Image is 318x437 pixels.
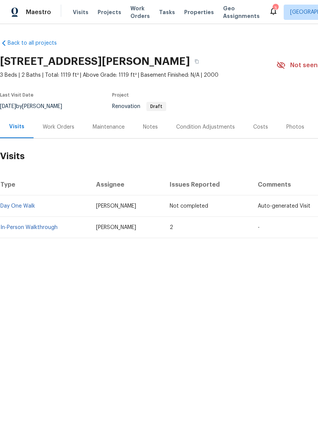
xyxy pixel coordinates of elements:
[0,225,58,230] a: In-Person Walkthrough
[253,123,268,131] div: Costs
[90,174,164,195] th: Assignee
[93,123,125,131] div: Maintenance
[112,93,129,97] span: Project
[159,10,175,15] span: Tasks
[9,123,24,131] div: Visits
[190,55,204,68] button: Copy Address
[43,123,74,131] div: Work Orders
[112,104,166,109] span: Renovation
[147,104,165,109] span: Draft
[258,225,260,230] span: -
[223,5,260,20] span: Geo Assignments
[176,123,235,131] div: Condition Adjustments
[130,5,150,20] span: Work Orders
[26,8,51,16] span: Maestro
[170,225,173,230] span: 2
[273,5,278,12] div: 3
[143,123,158,131] div: Notes
[184,8,214,16] span: Properties
[96,225,136,230] span: [PERSON_NAME]
[0,203,35,209] a: Day One Walk
[170,203,208,209] span: Not completed
[258,203,310,209] span: Auto-generated Visit
[96,203,136,209] span: [PERSON_NAME]
[98,8,121,16] span: Projects
[286,123,304,131] div: Photos
[164,174,251,195] th: Issues Reported
[73,8,88,16] span: Visits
